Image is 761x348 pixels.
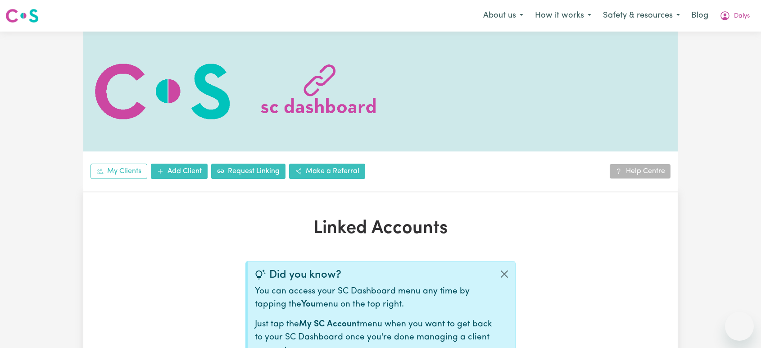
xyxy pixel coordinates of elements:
a: Add Client [151,164,208,179]
a: Make a Referral [289,164,365,179]
iframe: Button to launch messaging window [725,312,754,341]
a: My Clients [91,164,147,179]
p: You can access your SC Dashboard menu any time by tapping the menu on the top right. [255,285,494,311]
button: Safety & resources [597,6,686,25]
button: My Account [714,6,756,25]
a: Request Linking [211,164,285,179]
b: You [301,300,316,309]
button: About us [477,6,529,25]
h1: Linked Accounts [188,218,573,239]
button: Close alert [494,261,515,287]
span: Dalys [734,11,750,21]
a: Blog [686,6,714,26]
button: How it works [529,6,597,25]
div: Did you know? [255,269,494,282]
b: My SC Account [299,320,360,329]
img: Careseekers logo [5,8,39,24]
a: Careseekers logo [5,5,39,26]
a: Help Centre [610,164,670,179]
